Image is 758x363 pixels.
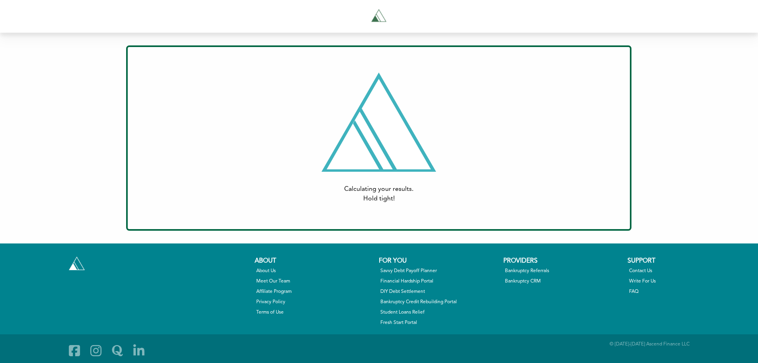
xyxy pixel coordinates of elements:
a: FAQ [629,288,746,295]
a: Bankruptcy Referrals [505,267,622,275]
a: Tryascend.com [67,255,87,272]
div: Support [627,256,748,266]
a: DIY Debt Settlement [380,288,497,295]
div: Calculating your results. Hold tight! [153,184,604,204]
img: Tryascend.com [69,257,85,270]
div: Providers [503,256,624,266]
div: About [255,256,375,266]
a: Savvy Debt Payoff Planner [380,267,497,275]
a: Fresh Start Portal [380,319,497,326]
a: Contact Us [629,267,746,275]
a: Bankruptcy CRM [505,278,622,285]
a: About Us [256,267,373,275]
a: Quora [108,341,127,361]
a: Affiliate Program [256,288,373,295]
a: Facebook [65,341,84,361]
a: Instagram [87,341,105,361]
div: For You [379,256,499,266]
a: Write For Us [629,278,746,285]
a: Student Loans Relief [380,309,497,316]
div: © [DATE]-[DATE] Ascend Finance LLC [503,341,690,361]
a: Privacy Policy [256,298,373,306]
a: Tryascend.com [255,6,503,26]
a: Meet Our Team [256,278,373,285]
a: Bankruptcy Credit Rebuilding Portal [380,298,497,306]
a: Linkedin [130,341,148,361]
img: Tryascend.com [368,6,389,26]
a: Terms of Use [256,309,373,316]
a: Financial Hardship Portal [380,278,497,285]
